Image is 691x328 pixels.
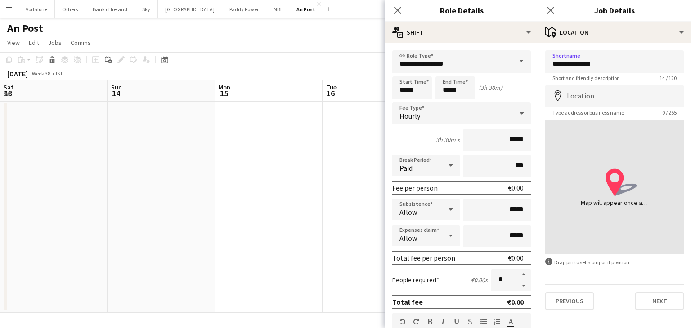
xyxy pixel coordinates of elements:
button: [GEOGRAPHIC_DATA] [158,0,222,18]
button: NBI [266,0,289,18]
div: Drag pin to set a pinpoint position [545,258,684,266]
span: Mon [219,83,230,91]
button: Increase [516,269,531,280]
span: Allow [399,234,417,243]
span: Jobs [48,39,62,47]
h1: An Post [7,22,43,35]
div: Total fee [392,297,423,306]
div: €0.00 [508,183,524,192]
button: Ordered List [494,318,500,325]
div: Location [538,22,691,43]
div: Total fee per person [392,253,455,262]
button: Underline [453,318,460,325]
div: (3h 30m) [479,84,502,92]
span: 0 / 255 [655,109,684,116]
h3: Job Details [538,4,691,16]
span: Sat [4,83,13,91]
button: Paddy Power [222,0,266,18]
div: [DATE] [7,69,28,78]
h3: Role Details [385,4,538,16]
button: Decrease [516,280,531,292]
span: 16 [325,88,337,98]
span: Tue [326,83,337,91]
span: Comms [71,39,91,47]
button: An Post [289,0,323,18]
span: Allow [399,208,417,217]
span: Short and friendly description [545,75,627,81]
div: Map will appear once address has been added [581,198,648,207]
a: Jobs [45,37,65,49]
button: Vodafone [18,0,55,18]
button: Sky [135,0,158,18]
div: Shift [385,22,538,43]
button: Text Color [507,318,514,325]
button: Unordered List [480,318,487,325]
span: Type address or business name [545,109,631,116]
span: Edit [29,39,39,47]
div: Fee per person [392,183,438,192]
button: Redo [413,318,419,325]
a: Comms [67,37,94,49]
button: Undo [399,318,406,325]
span: 14 [110,88,122,98]
button: Bank of Ireland [85,0,135,18]
span: Paid [399,164,413,173]
div: €0.00 [508,253,524,262]
button: Bold [426,318,433,325]
span: Week 38 [30,70,52,77]
button: Italic [440,318,446,325]
div: €0.00 [507,297,524,306]
button: Others [55,0,85,18]
button: Next [635,292,684,310]
button: Previous [545,292,594,310]
a: View [4,37,23,49]
label: People required [392,276,439,284]
div: 3h 30m x [436,136,460,144]
span: View [7,39,20,47]
div: €0.00 x [471,276,488,284]
span: 13 [2,88,13,98]
button: Strikethrough [467,318,473,325]
span: Hourly [399,111,420,120]
span: Sun [111,83,122,91]
div: IST [56,70,63,77]
span: 15 [217,88,230,98]
span: 14 / 120 [652,75,684,81]
a: Edit [25,37,43,49]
